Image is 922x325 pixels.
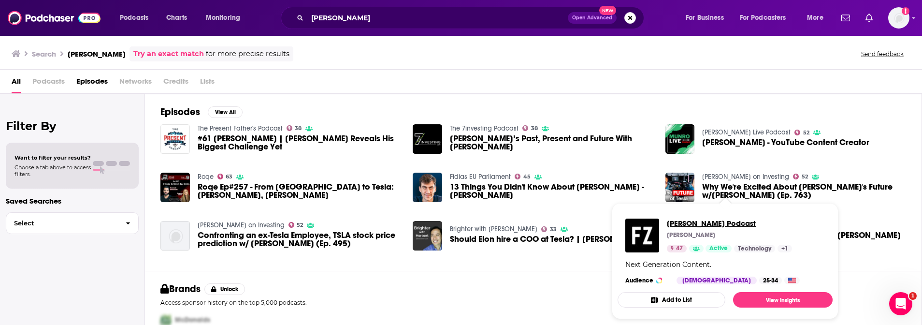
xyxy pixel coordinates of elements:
[160,124,190,154] a: #61 FARZAD MESBAHI | Farzad Reveals His Biggest Challenge Yet
[450,134,654,151] a: Tesla’s Past, Present and Future With Farzad Mesbahi
[599,6,617,15] span: New
[522,125,538,131] a: 38
[208,106,243,118] button: View All
[6,196,139,206] p: Saved Searches
[450,235,646,243] a: Should Elon hire a COO at Tesla? | Farzad Mesbahi
[206,11,240,25] span: Monitoring
[523,175,531,179] span: 45
[6,119,139,133] h2: Filter By
[200,74,215,93] span: Lists
[862,10,877,26] a: Show notifications dropdown
[909,292,917,300] span: 1
[160,173,190,202] a: Roqe Ep#257 - From Tehran to Tesla: Farzad Mesbahi, Kayvon Zand
[625,260,711,269] div: Next Generation Content.
[8,9,101,27] img: Podchaser - Follow, Share and Rate Podcasts
[889,292,912,315] iframe: Intercom live chat
[676,244,683,253] span: 47
[160,106,243,118] a: EpisodesView All
[450,235,646,243] span: Should Elon hire a COO at Tesla? | [PERSON_NAME]
[288,222,303,228] a: 52
[902,7,909,15] svg: Add a profile image
[6,212,139,234] button: Select
[679,10,736,26] button: open menu
[119,74,152,93] span: Networks
[199,10,253,26] button: open menu
[568,12,617,24] button: Open AdvancedNew
[175,316,210,324] span: McDonalds
[706,245,732,252] a: Active
[888,7,909,29] button: Show profile menu
[572,15,612,20] span: Open Advanced
[450,183,654,199] span: 13 Things You Didn't Know About [PERSON_NAME] - [PERSON_NAME]
[888,7,909,29] span: Logged in as high10media
[198,173,214,181] a: Roqe
[794,130,809,135] a: 52
[450,183,654,199] a: 13 Things You Didn't Know About Elon Musk - Farzad Mesbahi
[778,245,792,252] a: +1
[450,173,511,181] a: Fidias EU Parliament
[226,175,232,179] span: 63
[531,126,538,131] span: 38
[793,174,808,179] a: 52
[76,74,108,93] a: Episodes
[14,154,91,161] span: Want to filter your results?
[807,11,823,25] span: More
[702,128,791,136] a: Munro Live Podcast
[307,10,568,26] input: Search podcasts, credits, & more...
[803,131,809,135] span: 52
[198,134,402,151] span: #61 [PERSON_NAME] | [PERSON_NAME] Reveals His Biggest Challenge Yet
[665,173,695,202] img: Why We're Excited About Tesla's Future w/Farzad Mesbahi (Ep. 763)
[667,219,792,228] span: [PERSON_NAME] Podcast
[702,138,869,147] span: [PERSON_NAME] - YouTube Content Creator
[686,11,724,25] span: For Business
[198,183,402,199] span: Roqe Ep#257 - From [GEOGRAPHIC_DATA] to Tesla: [PERSON_NAME], [PERSON_NAME]
[160,299,906,306] p: Access sponsor history on the top 5,000 podcasts.
[160,106,200,118] h2: Episodes
[163,74,188,93] span: Credits
[450,134,654,151] span: [PERSON_NAME]’s Past, Present and Future With [PERSON_NAME]
[802,175,808,179] span: 52
[702,173,789,181] a: Dave Lee on Investing
[166,11,187,25] span: Charts
[160,221,190,251] img: Confronting an ex-Tesla Employee, TSLA stock price prediction w/ Farzad Mesbahi (Ep. 495)
[515,174,531,179] a: 45
[133,48,204,59] a: Try an exact match
[734,245,775,252] a: Technology
[734,10,800,26] button: open menu
[733,292,833,308] a: View Insights
[198,134,402,151] a: #61 FARZAD MESBAHI | Farzad Reveals His Biggest Challenge Yet
[702,138,869,147] a: Farzad Mesbahi - YouTube Content Creator
[198,183,402,199] a: Roqe Ep#257 - From Tehran to Tesla: Farzad Mesbahi, Kayvon Zand
[198,221,285,229] a: Dave Lee on Investing
[888,7,909,29] img: User Profile
[413,221,442,251] img: Should Elon hire a COO at Tesla? | Farzad Mesbahi
[32,74,65,93] span: Podcasts
[68,49,126,59] h3: [PERSON_NAME]
[541,226,557,232] a: 33
[702,183,906,199] a: Why We're Excited About Tesla's Future w/Farzad Mesbahi (Ep. 763)
[198,124,283,133] a: The Present Father's Podcast
[550,227,557,232] span: 33
[858,50,907,58] button: Send feedback
[14,164,91,177] span: Choose a tab above to access filters.
[800,10,836,26] button: open menu
[160,10,193,26] a: Charts
[32,49,56,59] h3: Search
[198,231,402,248] a: Confronting an ex-Tesla Employee, TSLA stock price prediction w/ Farzad Mesbahi (Ep. 495)
[740,11,786,25] span: For Podcasters
[665,124,695,154] img: Farzad Mesbahi - YouTube Content Creator
[702,183,906,199] span: Why We're Excited About [PERSON_NAME]'s Future w/[PERSON_NAME] (Ep. 763)
[217,174,233,179] a: 63
[413,124,442,154] img: Tesla’s Past, Present and Future With Farzad Mesbahi
[450,124,519,133] a: The 7investing Podcast
[667,219,792,228] a: Farzad Podcast
[625,277,669,284] h3: Audience
[625,219,659,252] a: Farzad Podcast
